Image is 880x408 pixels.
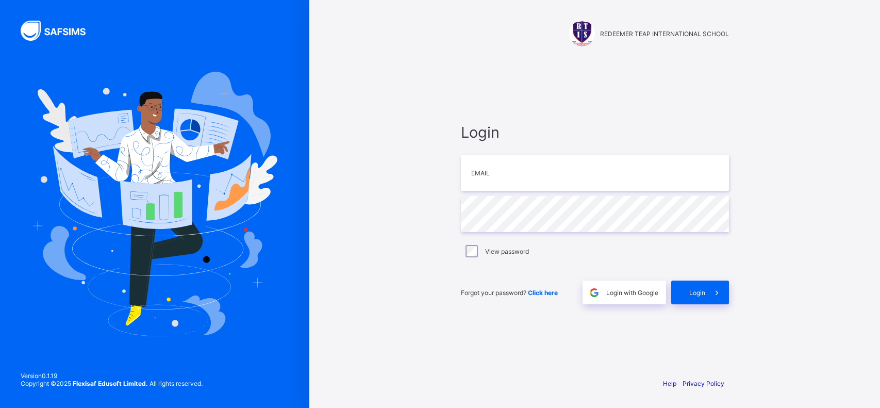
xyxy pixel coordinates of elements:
[689,289,705,297] span: Login
[73,380,148,387] strong: Flexisaf Edusoft Limited.
[528,289,558,297] a: Click here
[485,248,529,255] label: View password
[606,289,658,297] span: Login with Google
[21,21,98,41] img: SAFSIMS Logo
[461,289,558,297] span: Forgot your password?
[32,72,277,336] img: Hero Image
[600,30,729,38] span: REDEEMER TEAP INTERNATIONAL SCHOOL
[21,372,203,380] span: Version 0.1.19
[21,380,203,387] span: Copyright © 2025 All rights reserved.
[663,380,676,387] a: Help
[683,380,724,387] a: Privacy Policy
[461,123,729,141] span: Login
[588,287,600,299] img: google.396cfc9801f0270233282035f929180a.svg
